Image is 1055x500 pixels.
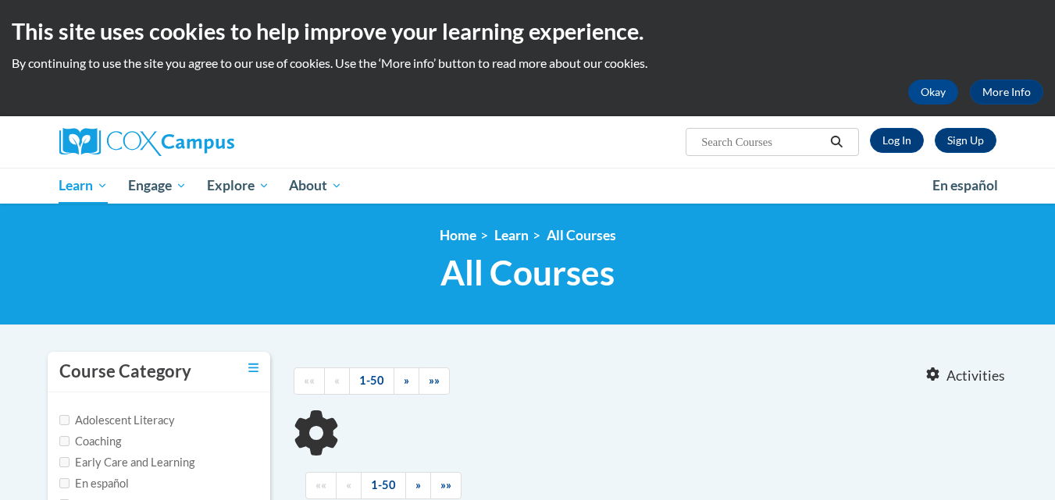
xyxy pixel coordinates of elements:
[405,472,431,499] a: Next
[118,168,197,204] a: Engage
[128,176,187,195] span: Engage
[346,478,351,491] span: «
[946,367,1005,385] span: Activities
[59,128,356,156] a: Cox Campus
[336,472,362,499] a: Previous
[12,55,1043,72] p: By continuing to use the site you agree to our use of cookies. Use the ‘More info’ button to read...
[59,475,129,492] label: En español
[207,176,269,195] span: Explore
[825,133,848,151] button: Search
[394,367,419,395] a: Next
[59,457,70,467] input: Checkbox for Options
[304,374,315,387] span: ««
[279,168,352,204] a: About
[870,128,924,153] a: Log In
[430,472,462,499] a: End
[349,367,394,395] a: 1-50
[361,472,406,499] a: 1-50
[440,227,476,243] a: Home
[36,168,1020,204] div: Main menu
[59,128,234,156] img: Cox Campus
[59,478,70,488] input: Checkbox for Options
[305,472,337,499] a: Begining
[440,252,615,293] span: All Courses
[59,176,108,195] span: Learn
[334,374,340,387] span: «
[59,415,70,425] input: Checkbox for Options
[700,133,825,151] input: Search Courses
[935,128,996,153] a: Register
[248,360,258,377] a: Toggle collapse
[289,176,342,195] span: About
[419,367,450,395] a: End
[59,454,194,471] label: Early Care and Learning
[294,367,325,395] a: Begining
[59,436,70,446] input: Checkbox for Options
[315,478,326,491] span: ««
[932,177,998,193] span: En español
[324,367,350,395] a: Previous
[922,169,1008,202] a: En español
[415,478,421,491] span: »
[440,478,451,491] span: »»
[59,360,191,384] h3: Course Category
[12,16,1043,47] h2: This site uses cookies to help improve your learning experience.
[197,168,280,204] a: Explore
[970,80,1043,105] a: More Info
[429,374,440,387] span: »»
[404,374,409,387] span: »
[494,227,529,243] a: Learn
[547,227,616,243] a: All Courses
[59,433,121,450] label: Coaching
[59,412,175,429] label: Adolescent Literacy
[49,168,119,204] a: Learn
[908,80,958,105] button: Okay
